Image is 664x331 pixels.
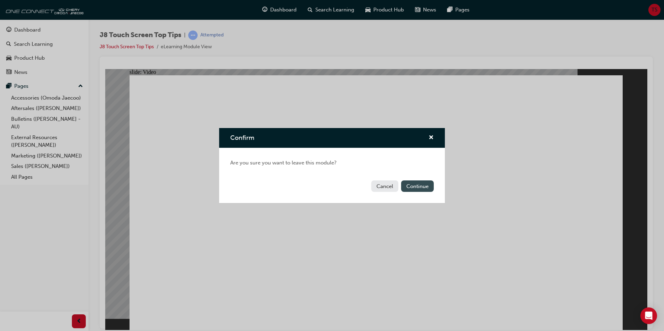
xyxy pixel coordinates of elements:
[401,180,434,192] button: Continue
[429,134,434,142] button: cross-icon
[219,128,445,203] div: Confirm
[230,134,254,142] span: Confirm
[371,180,398,192] button: Cancel
[219,148,445,178] div: Are you sure you want to leave this module?
[429,135,434,141] span: cross-icon
[640,307,657,324] div: Open Intercom Messenger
